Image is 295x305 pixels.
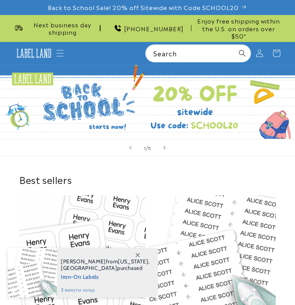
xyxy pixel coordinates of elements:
[156,139,173,156] button: Next slide
[146,144,148,152] span: /
[12,15,101,42] div: Announcement
[25,21,101,36] span: Next business day shipping
[19,174,276,185] h2: Best sellers
[104,15,192,42] div: Announcement
[234,45,251,62] button: Search
[48,3,239,11] span: Back to School Sale! 20% off Sitewide with Code SCHOOL20
[61,286,150,293] span: 3 минуты назад
[122,139,139,156] button: Previous slide
[52,45,69,62] summary: Menu
[124,25,184,32] span: [PHONE_NUMBER]
[15,47,54,59] img: Label Land
[194,17,283,40] span: Enjoy free shipping within the U.S. on orders over $50*
[148,144,151,152] span: 5
[61,258,150,271] span: from , purchased
[194,15,283,42] div: Announcement
[61,265,117,271] span: [GEOGRAPHIC_DATA]
[12,44,56,62] a: Label Land
[61,271,150,281] span: Iron-On Labels
[61,258,106,265] span: [PERSON_NAME]
[144,144,146,152] span: 1
[118,258,148,265] span: [US_STATE]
